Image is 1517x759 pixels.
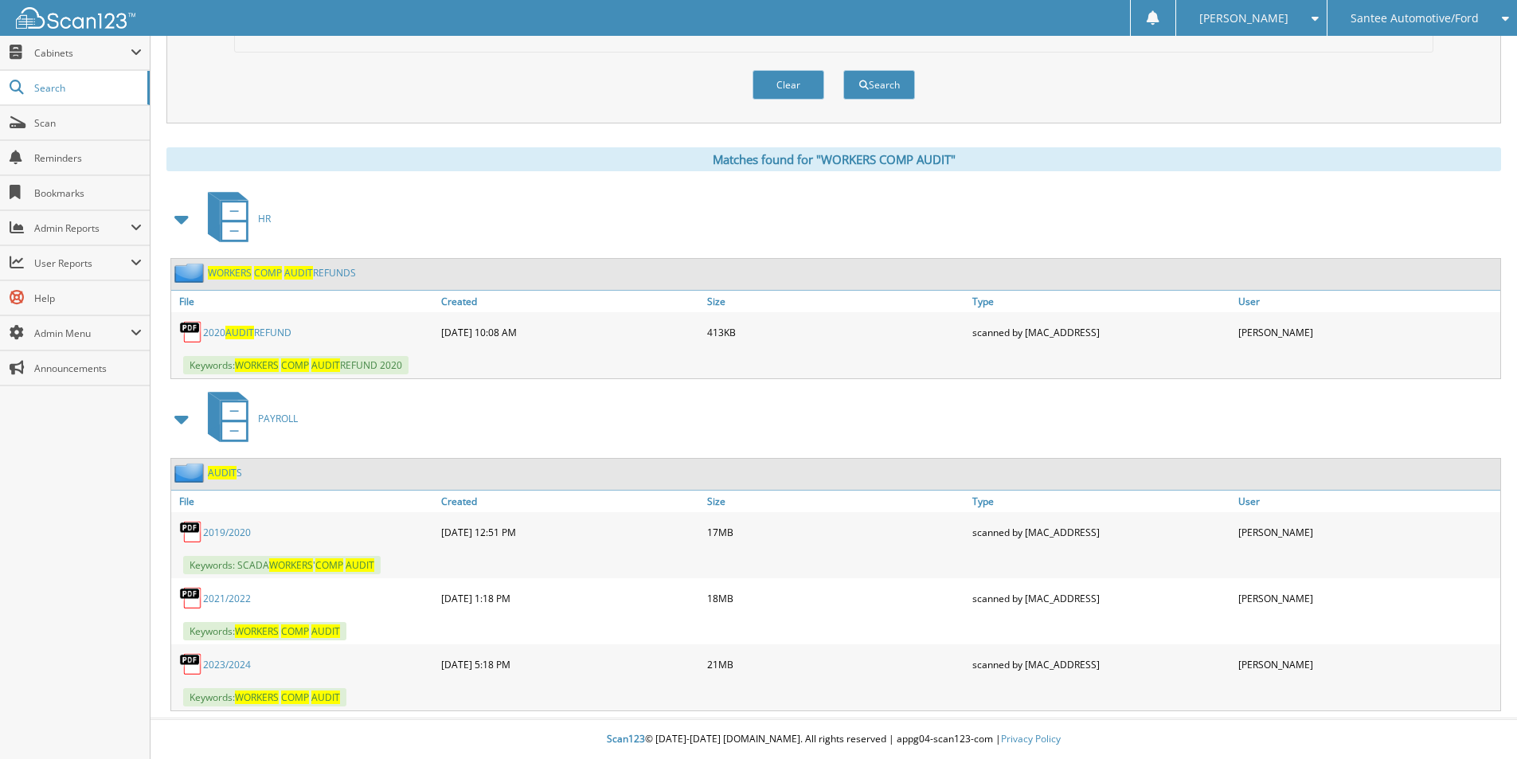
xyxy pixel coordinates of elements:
[179,586,203,610] img: PDF.png
[1351,14,1479,23] span: Santee Automotive/Ford
[203,526,251,539] a: 2019/2020
[968,582,1234,614] div: scanned by [MAC_ADDRESS]
[437,291,703,312] a: Created
[1234,316,1500,348] div: [PERSON_NAME]
[34,256,131,270] span: User Reports
[208,266,356,280] a: WORKERS COMP AUDITREFUNDS
[315,558,343,572] span: COMP
[281,624,309,638] span: COMP
[225,326,254,339] span: AUDIT
[437,491,703,512] a: Created
[34,362,142,375] span: Announcements
[437,316,703,348] div: [DATE] 10:08 AM
[34,151,142,165] span: Reminders
[151,720,1517,759] div: © [DATE]-[DATE] [DOMAIN_NAME]. All rights reserved | appg04-scan123-com |
[346,558,374,572] span: AUDIT
[179,652,203,676] img: PDF.png
[703,316,969,348] div: 413KB
[34,186,142,200] span: Bookmarks
[311,624,340,638] span: AUDIT
[171,491,437,512] a: File
[258,412,298,425] span: PAYROLL
[281,691,309,704] span: COMP
[437,582,703,614] div: [DATE] 1:18 PM
[34,46,131,60] span: Cabinets
[258,212,271,225] span: HR
[968,316,1234,348] div: scanned by [MAC_ADDRESS]
[34,116,142,130] span: Scan
[311,358,340,372] span: AUDIT
[235,358,279,372] span: WORKERS
[1001,732,1061,745] a: Privacy Policy
[198,387,298,450] a: PAYROLL
[235,624,279,638] span: WORKERS
[203,326,291,339] a: 2020AUDITREFUND
[1234,291,1500,312] a: User
[34,81,139,95] span: Search
[703,291,969,312] a: Size
[208,466,237,479] span: AUDIT
[34,327,131,340] span: Admin Menu
[1234,516,1500,548] div: [PERSON_NAME]
[203,592,251,605] a: 2021/2022
[179,320,203,344] img: PDF.png
[1199,14,1288,23] span: [PERSON_NAME]
[968,491,1234,512] a: Type
[703,582,969,614] div: 18MB
[968,648,1234,680] div: scanned by [MAC_ADDRESS]
[269,558,313,572] span: WORKERS
[208,266,252,280] span: WORKERS
[34,291,142,305] span: Help
[437,648,703,680] div: [DATE] 5:18 PM
[235,691,279,704] span: WORKERS
[968,516,1234,548] div: scanned by [MAC_ADDRESS]
[281,358,309,372] span: COMP
[753,70,824,100] button: Clear
[174,263,208,283] img: folder2.png
[183,688,346,706] span: Keywords:
[166,147,1501,171] div: Matches found for "WORKERS COMP AUDIT"
[34,221,131,235] span: Admin Reports
[179,520,203,544] img: PDF.png
[284,266,313,280] span: AUDIT
[703,516,969,548] div: 17MB
[174,463,208,483] img: folder2.png
[703,491,969,512] a: Size
[183,622,346,640] span: Keywords:
[183,556,381,574] span: Keywords: SCADA '
[198,187,271,250] a: HR
[968,291,1234,312] a: Type
[1234,491,1500,512] a: User
[16,7,135,29] img: scan123-logo-white.svg
[843,70,915,100] button: Search
[1437,683,1517,759] iframe: Chat Widget
[183,356,409,374] span: Keywords: REFUND 2020
[171,291,437,312] a: File
[1234,648,1500,680] div: [PERSON_NAME]
[607,732,645,745] span: Scan123
[254,266,282,280] span: COMP
[437,516,703,548] div: [DATE] 12:51 PM
[703,648,969,680] div: 21MB
[1234,582,1500,614] div: [PERSON_NAME]
[311,691,340,704] span: AUDIT
[208,466,242,479] a: AUDITS
[203,658,251,671] a: 2023/2024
